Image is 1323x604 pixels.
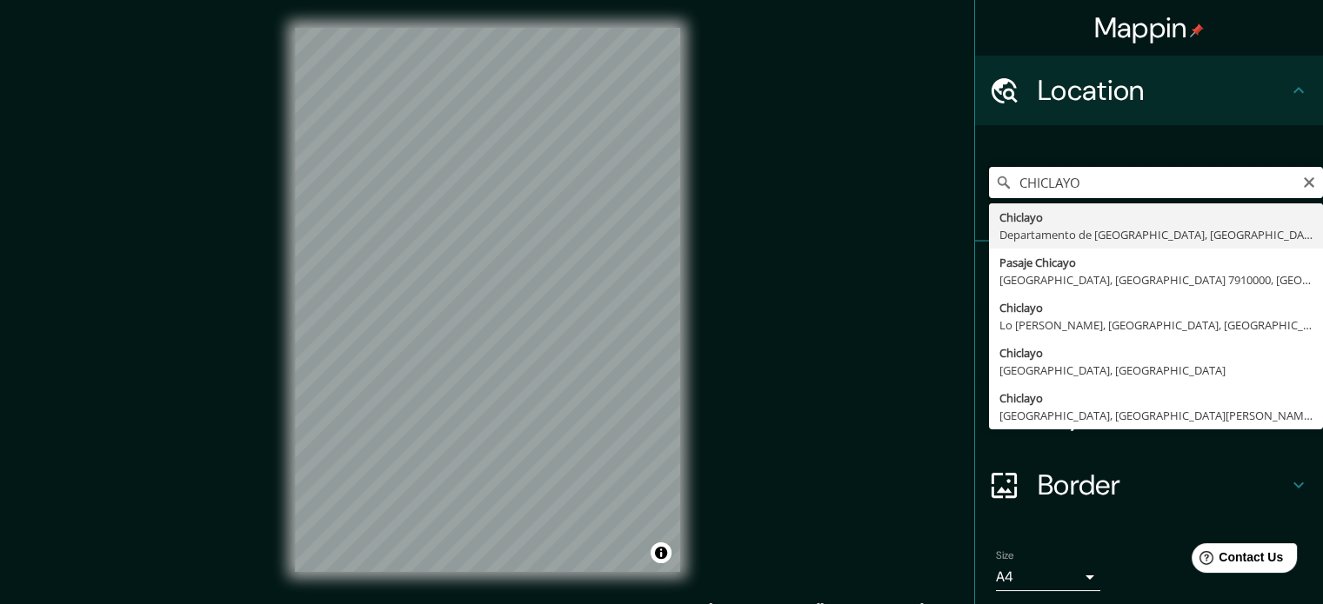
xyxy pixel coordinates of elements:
[295,28,680,572] canvas: Map
[996,548,1014,563] label: Size
[999,362,1313,379] div: [GEOGRAPHIC_DATA], [GEOGRAPHIC_DATA]
[975,311,1323,381] div: Style
[999,254,1313,271] div: Pasaje Chicayo
[1094,10,1205,45] h4: Mappin
[999,226,1313,243] div: Departamento de [GEOGRAPHIC_DATA], [GEOGRAPHIC_DATA]
[1190,23,1204,37] img: pin-icon.png
[975,242,1323,311] div: Pins
[999,209,1313,226] div: Chiclayo
[999,389,1313,407] div: Chiclayo
[989,167,1323,198] input: Pick your city or area
[999,316,1313,334] div: Lo [PERSON_NAME], [GEOGRAPHIC_DATA], [GEOGRAPHIC_DATA]
[651,542,672,563] button: Toggle attribution
[975,450,1323,520] div: Border
[1168,536,1304,585] iframe: Help widget launcher
[1038,468,1288,502] h4: Border
[999,299,1313,316] div: Chiclayo
[999,407,1313,424] div: [GEOGRAPHIC_DATA], [GEOGRAPHIC_DATA][PERSON_NAME], X5017, [GEOGRAPHIC_DATA]
[1038,73,1288,108] h4: Location
[1302,173,1316,189] button: Clear
[999,271,1313,289] div: [GEOGRAPHIC_DATA], [GEOGRAPHIC_DATA] 7910000, [GEOGRAPHIC_DATA]
[975,381,1323,450] div: Layout
[975,56,1323,125] div: Location
[999,344,1313,362] div: Chiclayo
[1038,398,1288,433] h4: Layout
[996,563,1100,591] div: A4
